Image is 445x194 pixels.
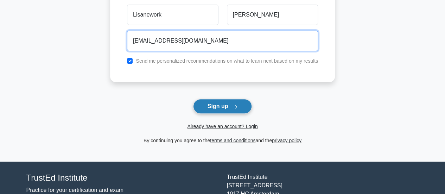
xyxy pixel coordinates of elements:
label: Send me personalized recommendations on what to learn next based on my results [136,58,318,64]
a: privacy policy [272,138,301,143]
a: Practice for your certification and exam [26,187,124,193]
a: terms and conditions [210,138,255,143]
h4: TrustEd Institute [26,173,218,183]
div: By continuing you agree to the and the [106,136,339,145]
button: Sign up [193,99,252,114]
input: First name [127,5,218,25]
input: Email [127,31,318,51]
input: Last name [227,5,318,25]
a: Already have an account? Login [187,124,258,129]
